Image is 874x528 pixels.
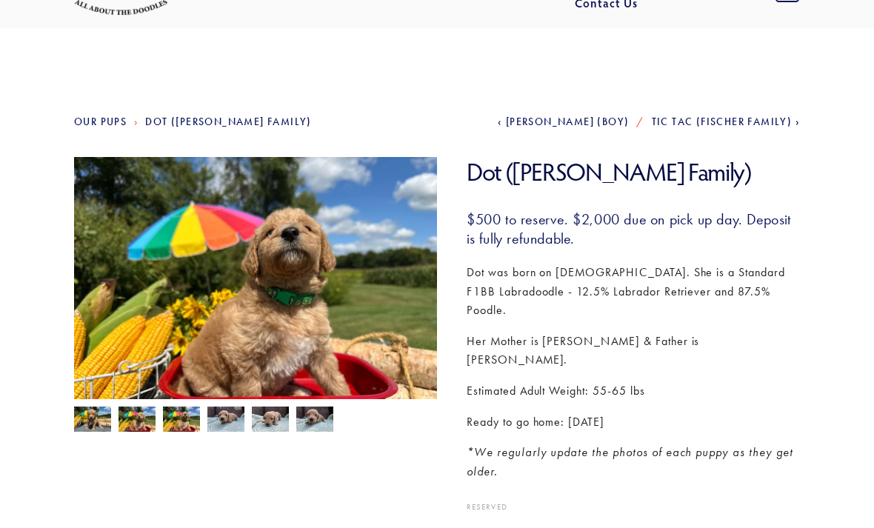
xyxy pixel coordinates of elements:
[467,210,800,248] h3: $500 to reserve. $2,000 due on pick up day. Deposit is fully refundable.
[652,116,793,128] span: Tic Tac (Fischer Family)
[207,407,244,435] img: Dot 1.jpg
[467,503,800,511] div: Reserved
[145,116,311,128] a: Dot ([PERSON_NAME] Family)
[74,116,127,128] a: Our Pups
[467,412,800,432] p: Ready to go home: [DATE]
[467,157,800,187] h1: Dot ([PERSON_NAME] Family)
[467,445,797,478] em: *We regularly update the photos of each puppy as they get older.
[652,116,800,128] a: Tic Tac (Fischer Family)
[467,332,800,370] p: Her Mother is [PERSON_NAME] & Father is [PERSON_NAME].
[119,407,156,435] img: Dot 6.jpg
[296,407,333,435] img: Dot 3.jpg
[498,116,629,128] a: [PERSON_NAME] (Boy)
[74,407,111,435] img: Dot 4.jpg
[506,116,630,128] span: [PERSON_NAME] (Boy)
[467,263,800,320] p: Dot was born on [DEMOGRAPHIC_DATA]. She is a Standard F1BB Labradoodle - 12.5% Labrador Retriever...
[163,407,200,435] img: Dot 5.jpg
[467,381,800,401] p: Estimated Adult Weight: 55-65 lbs
[252,405,289,433] img: Dot 2.jpg
[74,157,437,430] img: Dot 5.jpg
